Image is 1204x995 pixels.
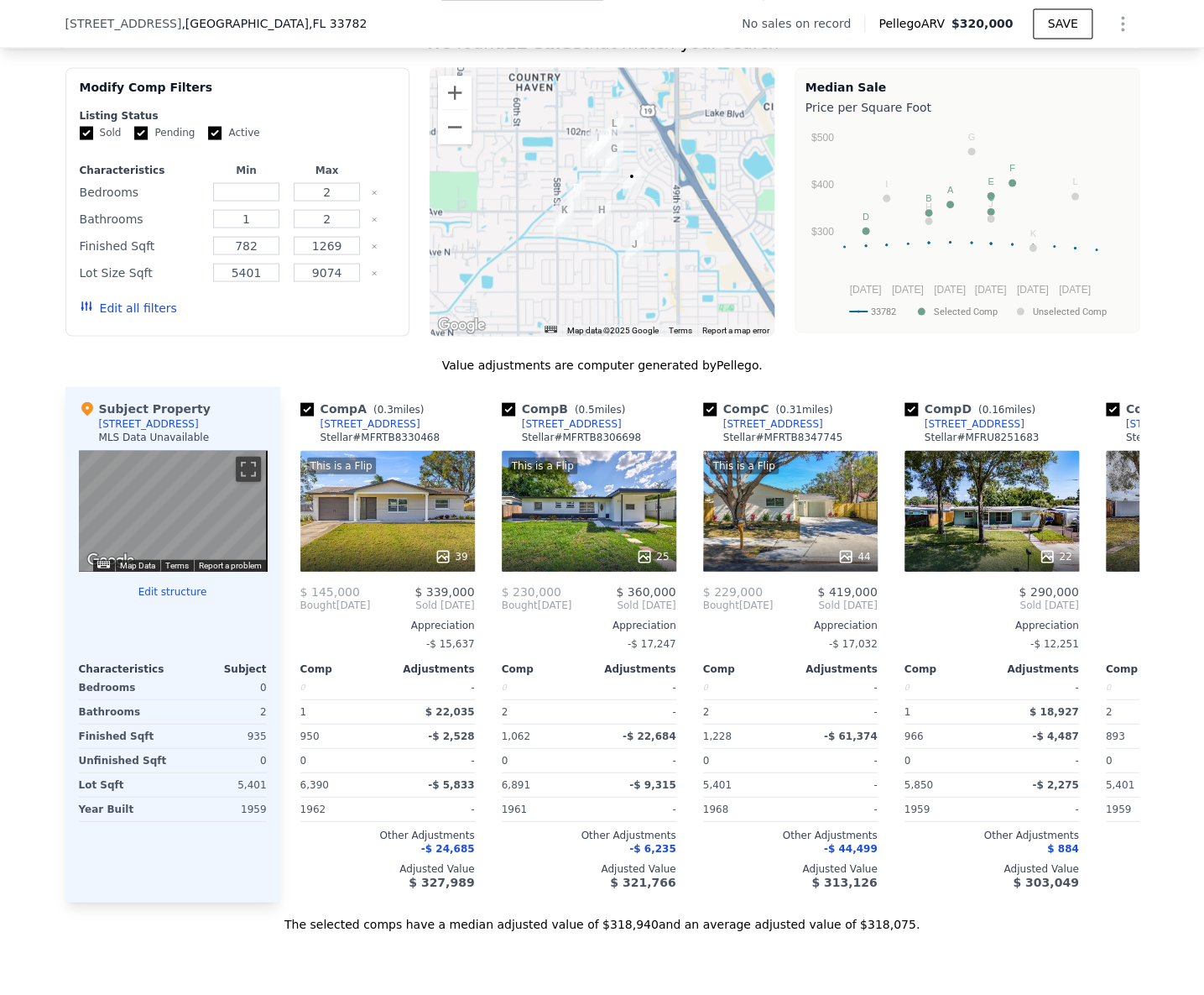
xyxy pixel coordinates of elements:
a: Terms (opens in new tab) [669,325,692,334]
span: Bought [300,598,336,611]
span: Sold [DATE] [571,598,675,611]
div: Lot Size Sqft [80,260,203,284]
div: 2 [1106,699,1190,723]
div: Characteristics [79,662,173,675]
div: Median Sale [805,78,1128,95]
div: Lot Sqft [79,772,169,796]
div: Bedrooms [79,675,169,699]
div: 1959 [176,797,267,820]
div: 5351 96th Ter N [601,154,619,182]
div: 5710 92nd Ter N [555,201,574,229]
div: Street View [79,450,267,571]
div: Subject Property [79,400,211,416]
span: 950 [300,730,320,741]
text: E [988,175,993,186]
a: Report a problem [199,560,262,569]
input: Active [208,126,222,139]
span: ( miles) [568,403,632,415]
span: , [GEOGRAPHIC_DATA] [181,15,367,32]
div: - [794,699,878,723]
span: $320,000 [951,17,1014,30]
span: $ 290,000 [1019,584,1078,598]
span: , FL 33782 [309,17,367,30]
text: [DATE] [974,283,1006,295]
div: Appreciation [300,618,475,631]
div: - [995,797,1079,820]
div: 1 [904,699,988,723]
a: Report a map error [702,325,769,334]
div: Listing Status [80,108,396,122]
span: $ 18,927 [1029,705,1079,717]
span: 1,228 [703,730,732,741]
span: -$ 4,487 [1032,730,1078,741]
div: [DATE] [502,598,572,611]
div: - [794,772,878,796]
span: $ 884 [1047,842,1079,854]
div: 5290 101st Ave N [605,114,623,143]
a: [STREET_ADDRESS] [703,416,823,430]
span: -$ 44,499 [824,842,878,854]
span: -$ 12,251 [1030,637,1079,649]
span: 6,390 [300,778,329,790]
div: Modify Comp Filters [80,78,396,108]
button: Keyboard shortcuts [97,560,109,568]
div: Stellar # MFRTB8330468 [321,430,440,443]
div: [STREET_ADDRESS] [321,416,420,430]
div: Comp A [300,400,431,416]
button: Keyboard shortcuts [545,325,556,333]
span: [STREET_ADDRESS] [65,15,182,32]
span: 0.31 [779,403,802,415]
span: 5,850 [904,778,933,790]
div: 5,401 [176,772,267,796]
span: $ 303,049 [1013,875,1078,888]
span: 0 [1106,754,1113,766]
img: Google [434,314,489,336]
span: 6,891 [502,778,530,790]
div: - [592,699,676,723]
text: [DATE] [1016,283,1048,295]
div: Stellar # MFRU8251683 [925,430,1040,443]
div: Bathrooms [79,699,169,723]
div: Comp D [904,400,1042,416]
div: Comp C [703,400,840,416]
div: 1 [300,699,384,723]
div: Bathrooms [80,207,203,230]
div: This is a Flip [710,457,779,474]
div: This is a Flip [307,457,376,474]
div: 9901 55th St N [589,128,607,157]
text: F [1009,163,1014,173]
div: - [995,675,1079,699]
div: Characteristics [80,163,203,176]
span: -$ 9,315 [629,778,675,790]
div: The selected comps have a median adjusted value of $318,940 and an average adjusted value of $318... [65,902,1139,932]
div: Finished Sqft [80,233,203,257]
div: [STREET_ADDRESS] [925,416,1024,430]
button: Zoom in [438,76,472,109]
div: 39 [435,547,467,564]
div: - [794,748,878,772]
div: Bedrooms [80,180,203,203]
div: 8820 52nd St N [625,235,644,264]
div: 9220 54th Way N [592,201,611,229]
div: 9095 52nd St N [630,217,649,245]
div: - [592,675,676,699]
div: [DATE] [703,598,774,611]
div: Comp [300,662,388,675]
span: 0 [703,754,710,766]
div: [STREET_ADDRESS] [522,416,622,430]
span: Bought [502,598,538,611]
text: H [925,201,931,211]
span: Pellego ARV [878,15,951,32]
span: $ 145,000 [300,584,360,598]
div: Adjusted Value [904,861,1079,875]
div: Comp [1106,662,1193,675]
div: Comp B [502,400,633,416]
div: 25 [636,547,669,564]
div: 0 [1106,675,1190,699]
span: $ 327,989 [409,875,474,888]
div: Map [79,450,267,571]
span: -$ 22,684 [623,730,676,741]
div: Other Adjustments [703,828,878,841]
div: - [391,675,475,699]
div: - [592,797,676,820]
